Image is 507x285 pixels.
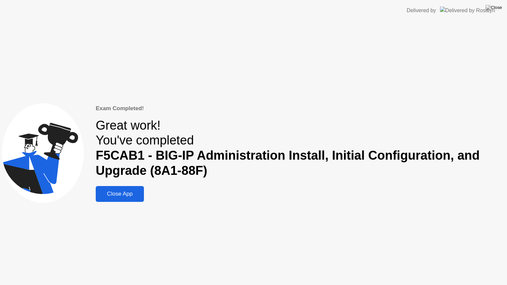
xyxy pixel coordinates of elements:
[96,186,144,202] button: Close App
[440,7,495,14] img: Delivered by Rosalyn
[96,148,480,177] b: F5CAB1 - BIG-IP Administration Install, Initial Configuration, and Upgrade (8A1-88F)
[98,191,142,197] div: Close App
[486,5,502,10] img: Close
[407,7,436,15] div: Delivered by
[96,118,505,178] div: Great work! You've completed
[96,104,505,113] div: Exam Completed!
